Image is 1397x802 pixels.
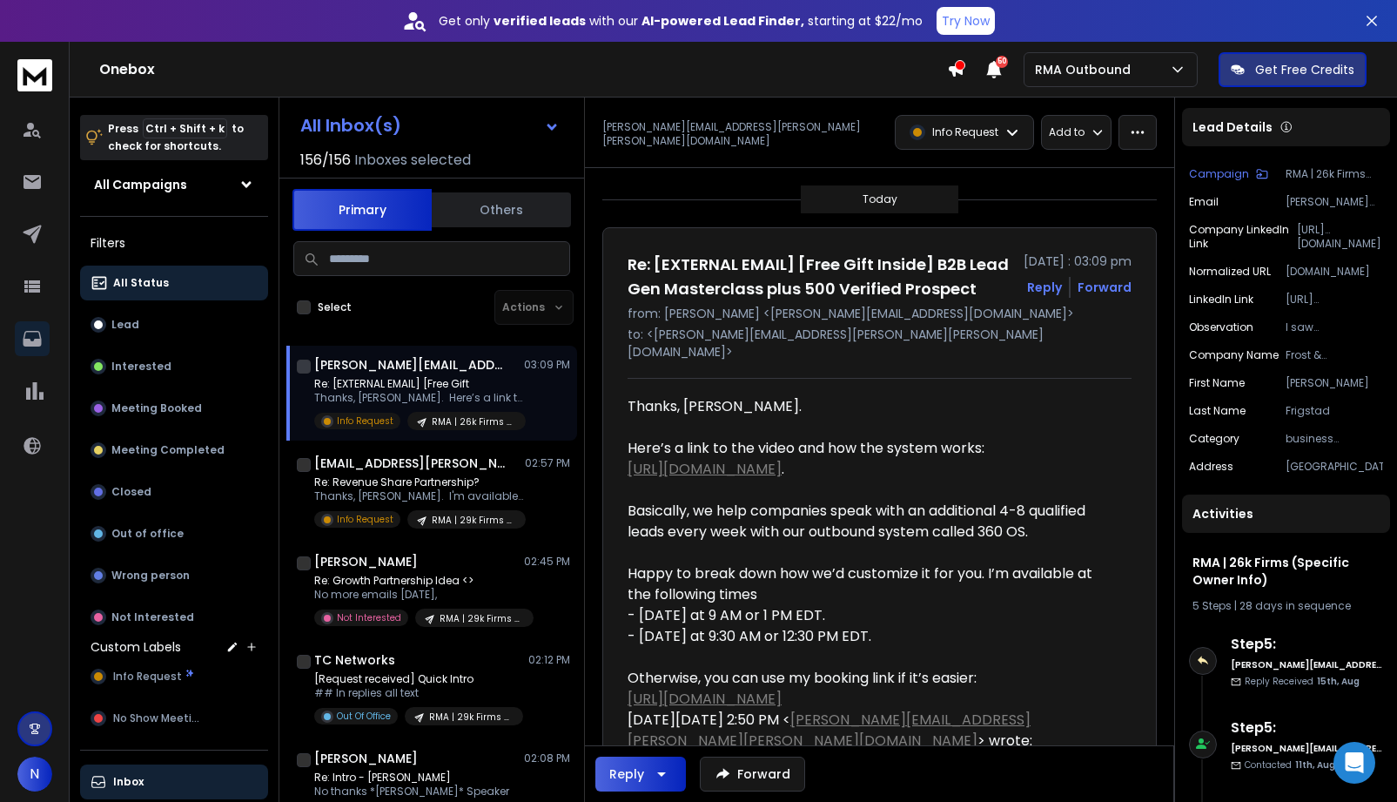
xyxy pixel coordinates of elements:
[440,612,523,625] p: RMA | 29k Firms (General Team Info)
[528,653,570,667] p: 02:12 PM
[1035,61,1138,78] p: RMA Outbound
[863,192,897,206] p: Today
[1286,320,1383,334] p: I saw [PERSON_NAME] & [PERSON_NAME] focus on providing actionable insights for maximizing economi...
[937,7,995,35] button: Try Now
[1027,279,1062,296] button: Reply
[111,527,184,541] p: Out of office
[337,710,391,723] p: Out Of Office
[1189,404,1246,418] p: Last Name
[1231,658,1383,671] h6: [PERSON_NAME][EMAIL_ADDRESS][DOMAIN_NAME]
[80,475,268,509] button: Closed
[143,118,227,138] span: Ctrl + Shift + k
[932,125,998,139] p: Info Request
[113,276,169,290] p: All Status
[1219,52,1367,87] button: Get Free Credits
[1189,348,1279,362] p: Company Name
[111,610,194,624] p: Not Interested
[314,489,523,503] p: Thanks, [PERSON_NAME]. I'm available at the
[1286,376,1383,390] p: [PERSON_NAME]
[80,516,268,551] button: Out of office
[300,117,401,134] h1: All Inbox(s)
[17,59,52,91] img: logo
[1189,293,1253,307] p: LinkedIn Link
[111,360,171,374] p: Interested
[524,555,570,569] p: 02:45 PM
[1286,167,1383,181] p: RMA | 26k Firms (Specific Owner Info)
[1192,554,1380,589] h1: RMA | 26k Firms (Specific Owner Info)
[1245,758,1335,772] p: Contacted
[1286,404,1383,418] p: Frigstad
[111,485,151,499] p: Closed
[80,765,268,799] button: Inbox
[628,710,1031,751] a: [PERSON_NAME][EMAIL_ADDRESS][PERSON_NAME][PERSON_NAME][DOMAIN_NAME]
[1189,460,1233,474] p: Address
[1189,376,1245,390] p: First Name
[111,318,139,332] p: Lead
[1189,167,1268,181] button: Campaign
[80,349,268,384] button: Interested
[494,12,586,30] strong: verified leads
[628,459,1118,480] div: .
[337,513,393,526] p: Info Request
[628,563,1118,605] div: Happy to break down how we’d customize it for you. I’m available at the following times
[318,300,352,314] label: Select
[525,456,570,470] p: 02:57 PM
[314,455,506,472] h1: [EMAIL_ADDRESS][PERSON_NAME][DOMAIN_NAME]
[628,710,1118,751] div: [DATE][DATE] 2:50 PM < > wrote:
[300,150,351,171] span: 156 / 156
[80,701,268,736] button: No Show Meeting
[439,12,923,30] p: Get only with our starting at $22/mo
[337,611,401,624] p: Not Interested
[17,757,52,792] button: N
[432,415,515,428] p: RMA | 26k Firms (Specific Owner Info)
[314,377,523,391] p: Re: [EXTERNAL EMAIL] [Free Gift
[80,167,268,202] button: All Campaigns
[1245,675,1360,688] p: Reply Received
[99,59,947,80] h1: Onebox
[524,358,570,372] p: 03:09 PM
[1182,495,1390,533] div: Activities
[1024,253,1132,270] p: [DATE] : 03:09 pm
[1078,279,1132,296] div: Forward
[628,626,1118,647] div: - [DATE] at 9:30 AM or 12:30 PM EDT.
[91,638,181,656] h3: Custom Labels
[1297,223,1383,251] p: [URL][DOMAIN_NAME][PERSON_NAME]
[354,150,471,171] h3: Inboxes selected
[628,689,782,709] a: [URL][DOMAIN_NAME]
[108,120,244,155] p: Press to check for shortcuts.
[314,686,523,700] p: ## In replies all text
[80,231,268,255] h3: Filters
[1286,265,1383,279] p: [DOMAIN_NAME]
[111,443,225,457] p: Meeting Completed
[80,391,268,426] button: Meeting Booked
[1192,598,1232,613] span: 5 Steps
[628,668,1118,689] div: Otherwise, you can use my booking link if it’s easier:
[337,414,393,428] p: Info Request
[628,501,1118,543] div: Basically, we help companies speak with an additional 4-8 qualified leads every week with our out...
[314,785,523,799] p: No thanks *[PERSON_NAME]* Speaker
[111,569,190,583] p: Wrong person
[595,757,686,792] button: Reply
[80,266,268,300] button: All Status
[432,191,571,229] button: Others
[94,176,187,193] h1: All Campaigns
[524,751,570,765] p: 02:08 PM
[429,711,513,724] p: RMA | 29k Firms (General Team Info)
[113,711,205,725] span: No Show Meeting
[700,757,805,792] button: Forward
[314,672,523,686] p: [Request received] Quick Intro
[432,514,515,527] p: RMA | 29k Firms (General Team Info)
[1231,718,1383,738] h6: Step 5 :
[80,600,268,635] button: Not Interested
[314,553,418,570] h1: [PERSON_NAME]
[641,12,804,30] strong: AI-powered Lead Finder,
[314,750,418,767] h1: [PERSON_NAME]
[80,307,268,342] button: Lead
[314,356,506,374] h1: [PERSON_NAME][EMAIL_ADDRESS][PERSON_NAME][PERSON_NAME][DOMAIN_NAME]
[1286,460,1383,474] p: [GEOGRAPHIC_DATA]
[113,775,144,789] p: Inbox
[1286,432,1383,446] p: business consulting and services companies
[1189,432,1239,446] p: category
[1295,758,1335,772] span: 11th, Aug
